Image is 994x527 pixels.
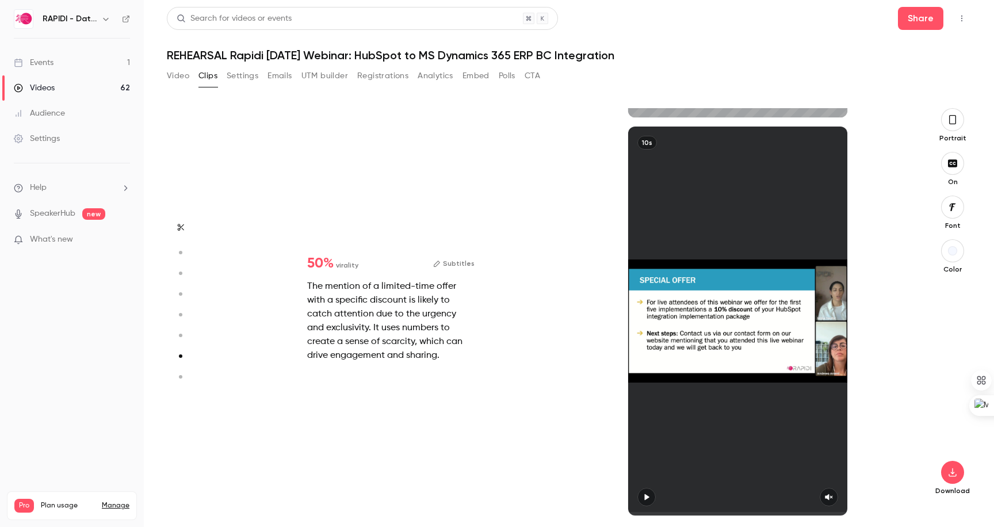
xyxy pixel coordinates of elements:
[357,67,408,85] button: Registrations
[30,208,75,220] a: SpeakerHub
[198,67,217,85] button: Clips
[433,257,475,270] button: Subtitles
[307,257,334,270] span: 50 %
[462,67,490,85] button: Embed
[301,67,348,85] button: UTM builder
[934,486,971,495] p: Download
[307,280,475,362] div: The mention of a limited-time offer with a specific discount is likely to catch attention due to ...
[114,67,124,76] img: tab_keywords_by_traffic_grey.svg
[18,30,28,39] img: website_grey.svg
[934,221,971,230] p: Font
[953,9,971,28] button: Top Bar Actions
[82,208,105,220] span: new
[30,182,47,194] span: Help
[418,67,453,85] button: Analytics
[43,13,97,25] h6: RAPIDI - Data Integration Solutions
[102,501,129,510] a: Manage
[177,13,292,25] div: Search for videos or events
[41,501,95,510] span: Plan usage
[127,68,194,75] div: Keywords by Traffic
[167,67,189,85] button: Video
[227,67,258,85] button: Settings
[14,57,53,68] div: Events
[14,10,33,28] img: RAPIDI - Data Integration Solutions
[336,260,358,270] span: virality
[14,499,34,513] span: Pro
[31,67,40,76] img: tab_domain_overview_orange.svg
[18,18,28,28] img: logo_orange.svg
[934,265,971,274] p: Color
[14,82,55,94] div: Videos
[525,67,540,85] button: CTA
[14,108,65,119] div: Audience
[32,18,56,28] div: v 4.0.25
[167,48,971,62] h1: REHEARSAL Rapidi [DATE] Webinar: HubSpot to MS Dynamics 365 ERP BC Integration
[499,67,515,85] button: Polls
[30,30,127,39] div: Domain: [DOMAIN_NAME]
[898,7,943,30] button: Share
[44,68,103,75] div: Domain Overview
[934,133,971,143] p: Portrait
[14,182,130,194] li: help-dropdown-opener
[14,133,60,144] div: Settings
[267,67,292,85] button: Emails
[30,234,73,246] span: What's new
[116,235,130,245] iframe: Noticeable Trigger
[934,177,971,186] p: On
